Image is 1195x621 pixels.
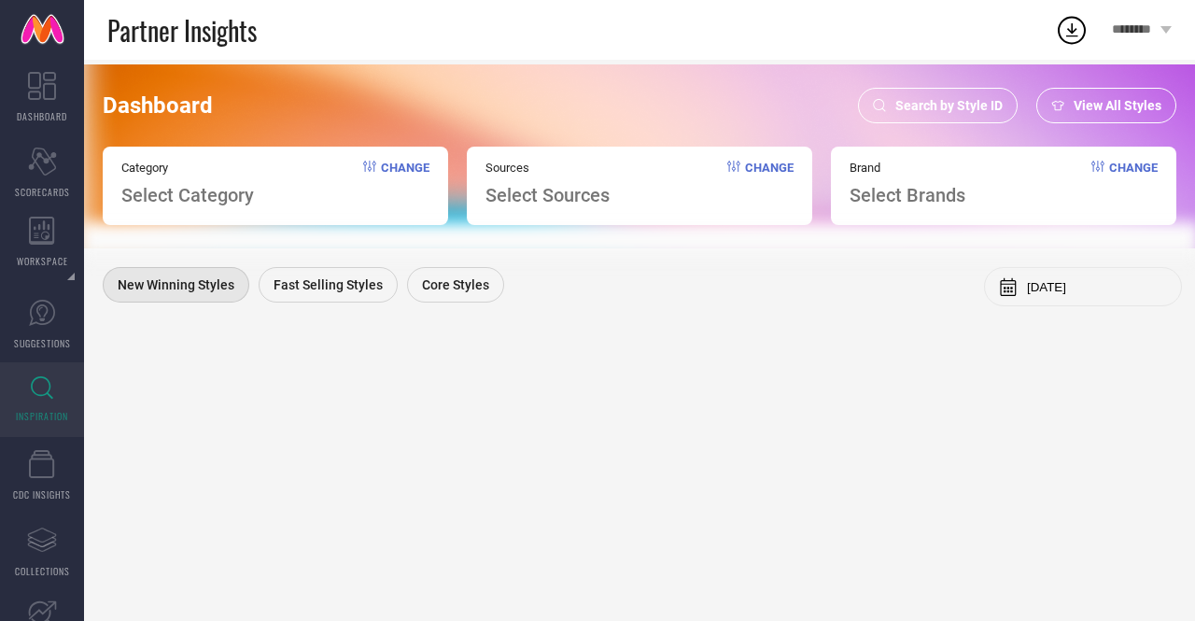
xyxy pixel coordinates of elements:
span: Brand [850,161,965,175]
span: Fast Selling Styles [274,277,383,292]
span: SUGGESTIONS [14,336,71,350]
span: WORKSPACE [17,254,68,268]
span: Category [121,161,254,175]
span: DASHBOARD [17,109,67,123]
span: View All Styles [1074,98,1161,113]
span: Change [381,161,429,206]
span: Core Styles [422,277,489,292]
span: Sources [485,161,610,175]
input: Select month [1027,280,1167,294]
span: Change [745,161,794,206]
span: Select Brands [850,184,965,206]
span: COLLECTIONS [15,564,70,578]
span: SCORECARDS [15,185,70,199]
span: Search by Style ID [895,98,1003,113]
span: INSPIRATION [16,409,68,423]
span: Select Sources [485,184,610,206]
span: Dashboard [103,92,213,119]
span: New Winning Styles [118,277,234,292]
span: Select Category [121,184,254,206]
span: Partner Insights [107,11,257,49]
div: Open download list [1055,13,1089,47]
span: CDC INSIGHTS [13,487,71,501]
span: Change [1109,161,1158,206]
